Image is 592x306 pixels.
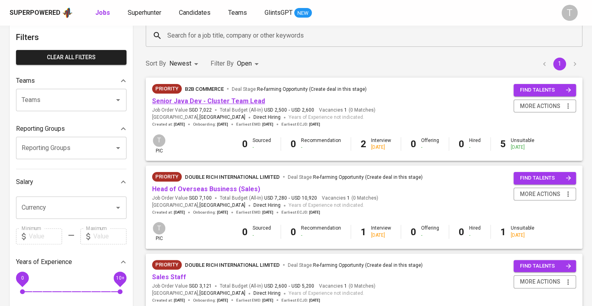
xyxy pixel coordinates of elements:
[174,298,185,303] span: [DATE]
[95,9,110,16] b: Jobs
[236,210,273,215] span: Earliest EMD :
[253,202,281,208] span: Direct Hiring
[211,59,234,68] p: Filter By
[289,107,290,114] span: -
[152,122,185,127] span: Created at :
[22,52,120,62] span: Clear All filters
[500,138,506,150] b: 5
[289,114,364,122] span: Years of Experience not indicated.
[217,122,228,127] span: [DATE]
[193,210,228,215] span: Onboarding :
[421,232,439,239] div: -
[411,226,416,238] b: 0
[301,225,341,238] div: Recommendation
[291,138,296,150] b: 0
[116,275,124,280] span: 10+
[319,107,375,114] span: Vacancies ( 0 Matches )
[309,122,320,127] span: [DATE]
[237,56,261,71] div: Open
[264,283,287,290] span: USD 2,600
[520,277,560,287] span: more actions
[265,8,312,18] a: GlintsGPT NEW
[128,8,163,18] a: Superhunter
[152,84,182,94] div: New Job received from Demand Team
[253,137,271,151] div: Sourced
[220,283,314,290] span: Total Budget (All-In)
[514,188,576,201] button: more actions
[16,177,33,187] p: Salary
[152,172,182,182] div: New Job received from Demand Team
[562,5,578,21] div: T
[185,262,280,268] span: Double Rich International Limited
[242,138,248,150] b: 0
[16,124,65,134] p: Reporting Groups
[146,59,166,68] p: Sort By
[264,107,287,114] span: USD 2,500
[189,107,212,114] span: SGD 7,022
[152,273,186,281] a: Sales Staff
[301,232,341,239] div: -
[10,8,60,18] div: Superpowered
[16,254,126,270] div: Years of Experience
[514,275,576,288] button: more actions
[361,138,366,150] b: 2
[281,122,320,127] span: Earliest ECJD :
[289,195,290,202] span: -
[520,262,571,271] span: find talents
[459,138,464,150] b: 0
[189,195,212,202] span: SGD 7,100
[514,100,576,113] button: more actions
[371,137,391,151] div: Interview
[511,225,534,238] div: Unsuitable
[289,283,290,290] span: -
[193,122,228,127] span: Onboarding :
[309,210,320,215] span: [DATE]
[152,290,245,298] span: [GEOGRAPHIC_DATA] ,
[152,114,245,122] span: [GEOGRAPHIC_DATA] ,
[361,226,366,238] b: 1
[322,195,378,202] span: Vacancies ( 0 Matches )
[152,261,182,269] span: Priority
[189,283,212,290] span: SGD 3,121
[411,138,416,150] b: 0
[343,107,347,114] span: 1
[169,56,201,71] div: Newest
[421,144,439,151] div: -
[217,210,228,215] span: [DATE]
[553,58,566,70] button: page 1
[179,9,211,16] span: Candidates
[152,134,166,148] div: T
[291,195,317,202] span: USD 10,920
[193,298,228,303] span: Onboarding :
[289,290,364,298] span: Years of Experience not indicated.
[520,86,571,95] span: find talents
[16,73,126,89] div: Teams
[16,31,126,44] h6: Filters
[281,210,320,215] span: Earliest ECJD :
[265,9,293,16] span: GlintsGPT
[152,195,212,202] span: Job Order Value
[514,84,576,96] button: find talents
[152,97,265,105] a: Senior Java Dev - Cluster Team Lead
[514,172,576,184] button: find talents
[371,144,391,151] div: [DATE]
[16,174,126,190] div: Salary
[152,260,182,270] div: New Job received from Demand Team
[262,298,273,303] span: [DATE]
[301,144,341,151] div: -
[313,174,423,180] span: Re-farming Opportunity (Create deal in this stage)
[199,290,245,298] span: [GEOGRAPHIC_DATA]
[500,226,506,238] b: 1
[291,107,314,114] span: USD 2,600
[313,262,423,268] span: Re-farming Opportunity (Create deal in this stage)
[95,8,112,18] a: Jobs
[220,107,314,114] span: Total Budget (All-In)
[289,202,364,210] span: Years of Experience not indicated.
[16,50,126,65] button: Clear All filters
[469,137,481,151] div: Hired
[236,122,273,127] span: Earliest EMD :
[169,59,191,68] p: Newest
[281,298,320,303] span: Earliest ECJD :
[185,86,224,92] span: B2B Commerce
[179,8,212,18] a: Candidates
